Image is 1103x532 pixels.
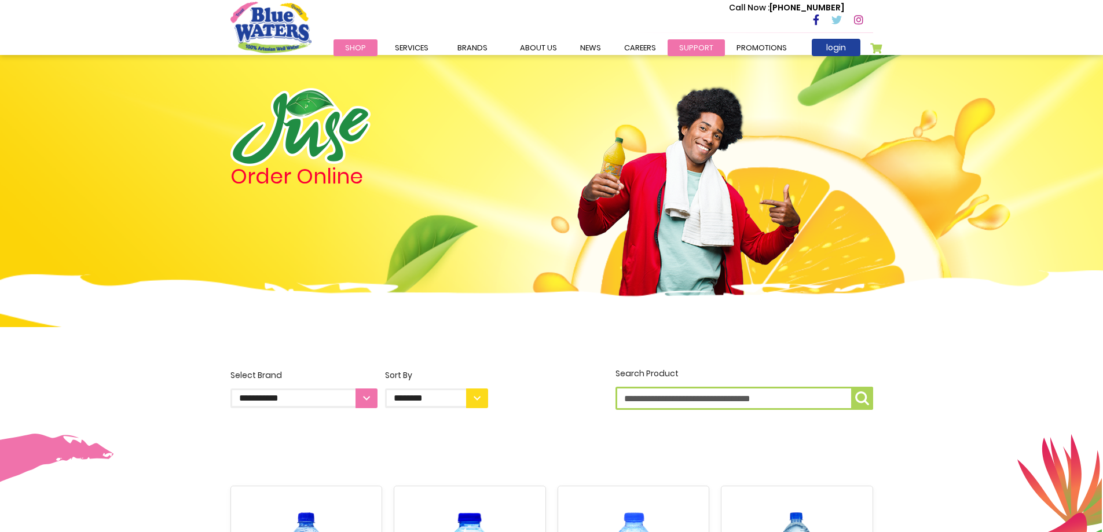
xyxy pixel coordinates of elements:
[395,42,428,53] span: Services
[230,369,378,408] label: Select Brand
[230,388,378,408] select: Select Brand
[345,42,366,53] span: Shop
[576,67,802,314] img: man.png
[851,387,873,410] button: Search Product
[385,369,488,381] div: Sort By
[615,368,873,410] label: Search Product
[729,2,844,14] p: [PHONE_NUMBER]
[457,42,488,53] span: Brands
[508,39,569,56] a: about us
[613,39,668,56] a: careers
[385,388,488,408] select: Sort By
[569,39,613,56] a: News
[812,39,860,56] a: login
[725,39,798,56] a: Promotions
[855,391,869,405] img: search-icon.png
[230,2,312,53] a: store logo
[729,2,769,13] span: Call Now :
[230,88,371,166] img: logo
[230,166,488,187] h4: Order Online
[668,39,725,56] a: support
[615,387,873,410] input: Search Product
